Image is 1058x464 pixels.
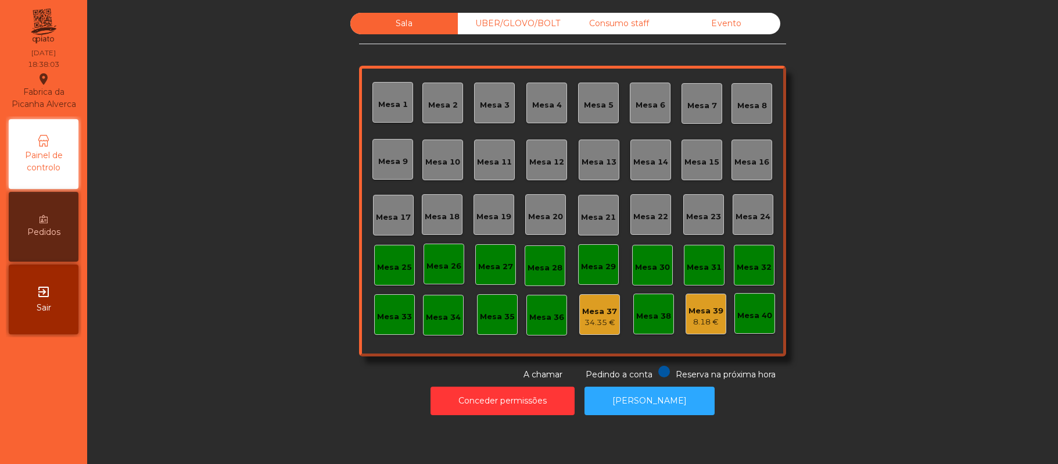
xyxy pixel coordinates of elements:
[584,99,614,111] div: Mesa 5
[378,156,408,167] div: Mesa 9
[476,211,511,223] div: Mesa 19
[12,149,76,174] span: Painel de controlo
[28,59,59,70] div: 18:38:03
[582,317,617,329] div: 34.35 €
[676,369,776,380] span: Reserva na próxima hora
[426,312,461,323] div: Mesa 34
[37,285,51,299] i: exit_to_app
[425,211,460,223] div: Mesa 18
[37,302,51,314] span: Sair
[529,156,564,168] div: Mesa 12
[376,212,411,223] div: Mesa 17
[37,72,51,86] i: location_on
[687,262,722,273] div: Mesa 31
[480,99,510,111] div: Mesa 3
[532,99,562,111] div: Mesa 4
[633,211,668,223] div: Mesa 22
[633,156,668,168] div: Mesa 14
[31,48,56,58] div: [DATE]
[734,156,769,168] div: Mesa 16
[27,226,60,238] span: Pedidos
[582,156,616,168] div: Mesa 13
[636,99,665,111] div: Mesa 6
[428,99,458,111] div: Mesa 2
[586,369,652,380] span: Pedindo a conta
[523,369,562,380] span: A chamar
[425,156,460,168] div: Mesa 10
[673,13,780,34] div: Evento
[581,212,616,223] div: Mesa 21
[378,99,408,110] div: Mesa 1
[29,6,58,47] img: qpiato
[737,310,772,322] div: Mesa 40
[528,211,563,223] div: Mesa 20
[688,305,723,317] div: Mesa 39
[565,13,673,34] div: Consumo staff
[737,262,772,273] div: Mesa 32
[377,262,412,273] div: Mesa 25
[635,262,670,273] div: Mesa 30
[528,262,562,274] div: Mesa 28
[687,100,717,112] div: Mesa 7
[686,211,721,223] div: Mesa 23
[581,261,616,273] div: Mesa 29
[737,100,767,112] div: Mesa 8
[684,156,719,168] div: Mesa 15
[9,72,78,110] div: Fabrica da Picanha Alverca
[377,311,412,323] div: Mesa 33
[480,311,515,323] div: Mesa 35
[458,13,565,34] div: UBER/GLOVO/BOLT
[582,306,617,317] div: Mesa 37
[350,13,458,34] div: Sala
[529,312,564,323] div: Mesa 36
[584,387,715,415] button: [PERSON_NAME]
[688,316,723,328] div: 8.18 €
[478,261,513,273] div: Mesa 27
[426,260,461,272] div: Mesa 26
[477,156,512,168] div: Mesa 11
[431,387,575,415] button: Conceder permissões
[636,310,671,322] div: Mesa 38
[736,211,770,223] div: Mesa 24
